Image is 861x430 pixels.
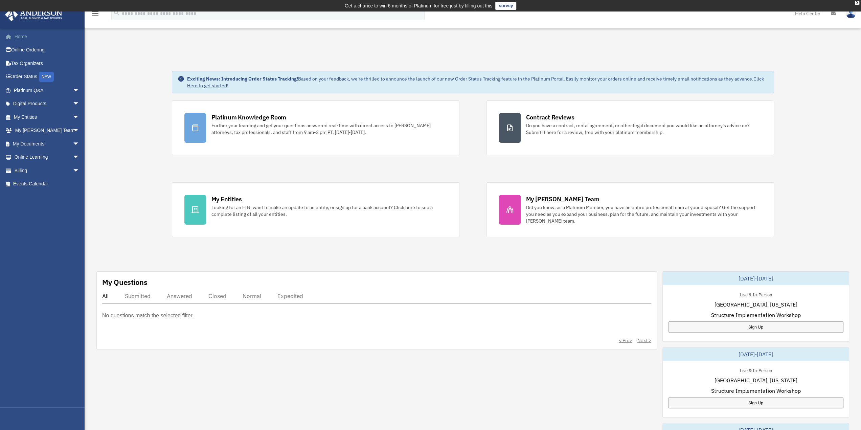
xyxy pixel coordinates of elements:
span: [GEOGRAPHIC_DATA], [US_STATE] [714,300,797,309]
div: Normal [243,293,261,299]
i: menu [91,9,99,18]
span: Structure Implementation Workshop [711,311,800,319]
a: Online Ordering [5,43,90,57]
div: Contract Reviews [526,113,574,121]
a: Digital Productsarrow_drop_down [5,97,90,111]
div: Platinum Knowledge Room [211,113,287,121]
div: My Questions [102,277,148,287]
div: Looking for an EIN, want to make an update to an entity, or sign up for a bank account? Click her... [211,204,447,218]
a: Click Here to get started! [187,76,764,89]
a: Online Learningarrow_drop_down [5,151,90,164]
div: Get a chance to win 6 months of Platinum for free just by filling out this [345,2,493,10]
a: Platinum Q&Aarrow_drop_down [5,84,90,97]
a: menu [91,12,99,18]
a: My [PERSON_NAME] Team Did you know, as a Platinum Member, you have an entire professional team at... [486,182,774,237]
a: Order StatusNEW [5,70,90,84]
div: Expedited [277,293,303,299]
div: Live & In-Person [734,291,777,298]
a: Sign Up [668,397,843,408]
div: My Entities [211,195,242,203]
a: Tax Organizers [5,56,90,70]
a: Contract Reviews Do you have a contract, rental agreement, or other legal document you would like... [486,100,774,155]
a: My Documentsarrow_drop_down [5,137,90,151]
img: User Pic [846,8,856,18]
a: My [PERSON_NAME] Teamarrow_drop_down [5,124,90,137]
p: No questions match the selected filter. [102,311,194,320]
div: Further your learning and get your questions answered real-time with direct access to [PERSON_NAM... [211,122,447,136]
div: Did you know, as a Platinum Member, you have an entire professional team at your disposal? Get th... [526,204,762,224]
span: arrow_drop_down [73,151,86,164]
a: Home [5,30,90,43]
a: Billingarrow_drop_down [5,164,90,177]
span: Structure Implementation Workshop [711,387,800,395]
span: arrow_drop_down [73,137,86,151]
div: All [102,293,109,299]
span: arrow_drop_down [73,84,86,97]
div: Do you have a contract, rental agreement, or other legal document you would like an attorney's ad... [526,122,762,136]
img: Anderson Advisors Platinum Portal [3,8,64,21]
a: Events Calendar [5,177,90,191]
a: My Entitiesarrow_drop_down [5,110,90,124]
span: arrow_drop_down [73,164,86,178]
div: Live & In-Person [734,366,777,374]
span: arrow_drop_down [73,124,86,138]
a: My Entities Looking for an EIN, want to make an update to an entity, or sign up for a bank accoun... [172,182,459,237]
div: Answered [167,293,192,299]
div: NEW [39,72,54,82]
div: Submitted [125,293,151,299]
i: search [113,9,120,17]
a: Platinum Knowledge Room Further your learning and get your questions answered real-time with dire... [172,100,459,155]
div: Closed [208,293,226,299]
strong: Exciting News: Introducing Order Status Tracking! [187,76,298,82]
div: Based on your feedback, we're thrilled to announce the launch of our new Order Status Tracking fe... [187,75,768,89]
div: [DATE]-[DATE] [663,272,849,285]
div: [DATE]-[DATE] [663,347,849,361]
a: Sign Up [668,321,843,333]
span: arrow_drop_down [73,110,86,124]
div: My [PERSON_NAME] Team [526,195,599,203]
span: [GEOGRAPHIC_DATA], [US_STATE] [714,376,797,384]
a: survey [495,2,516,10]
div: close [855,1,859,5]
span: arrow_drop_down [73,97,86,111]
